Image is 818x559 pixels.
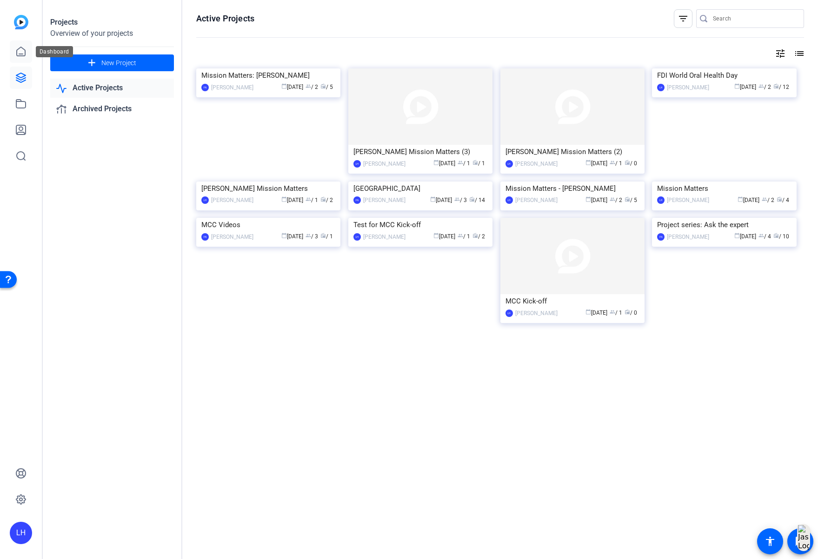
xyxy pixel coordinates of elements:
span: group [306,196,311,202]
div: [PERSON_NAME] [363,159,406,168]
img: blue-gradient.svg [14,15,28,29]
div: [PERSON_NAME] [211,83,253,92]
input: Search [713,13,797,24]
span: group [610,196,615,202]
span: / 0 [625,310,637,316]
span: / 10 [773,233,789,240]
div: LH [353,233,361,241]
div: [PERSON_NAME] [211,195,253,205]
span: [DATE] [585,310,607,316]
span: calendar_today [738,196,743,202]
span: [DATE] [430,197,452,203]
span: calendar_today [433,160,439,165]
span: / 4 [758,233,771,240]
div: Mission Matters: [PERSON_NAME] [201,68,335,82]
span: calendar_today [734,83,740,89]
span: group [458,160,463,165]
div: [PERSON_NAME] [667,195,709,205]
div: FN [201,233,209,241]
span: calendar_today [585,196,591,202]
span: / 5 [625,197,637,203]
span: calendar_today [433,233,439,238]
div: LH [505,160,513,168]
span: / 0 [625,160,637,167]
span: / 1 [458,160,470,167]
span: group [306,233,311,238]
span: / 1 [610,160,622,167]
div: [PERSON_NAME] [515,195,558,205]
span: / 1 [458,233,470,240]
div: LH [505,310,513,317]
span: group [610,160,615,165]
span: group [762,196,767,202]
span: radio [472,160,478,165]
div: FN [201,84,209,91]
div: [GEOGRAPHIC_DATA] [353,182,487,195]
div: Dashboard [36,46,73,57]
span: calendar_today [281,196,287,202]
span: calendar_today [430,196,436,202]
a: Archived Projects [50,100,174,119]
mat-icon: list [793,48,804,59]
div: [PERSON_NAME] [211,232,253,242]
span: radio [773,83,779,89]
span: / 3 [306,233,318,240]
span: [DATE] [281,197,303,203]
mat-icon: message [795,536,806,547]
span: radio [625,196,630,202]
a: Active Projects [50,79,174,98]
button: New Project [50,54,174,71]
div: FDI World Oral Health Day [657,68,791,82]
span: calendar_today [585,160,591,165]
span: group [610,309,615,315]
span: / 2 [758,84,771,90]
span: / 1 [472,160,485,167]
span: [DATE] [433,160,455,167]
span: radio [469,196,475,202]
div: [PERSON_NAME] [667,83,709,92]
span: / 4 [777,197,789,203]
span: [DATE] [281,233,303,240]
div: LH [201,196,209,204]
span: calendar_today [734,233,740,238]
span: group [306,83,311,89]
span: group [454,196,460,202]
div: MCC Kick-off [505,294,639,308]
span: [DATE] [738,197,759,203]
span: group [758,83,764,89]
div: [PERSON_NAME] [515,159,558,168]
div: Project series: Ask the expert [657,218,791,232]
span: [DATE] [433,233,455,240]
span: calendar_today [585,309,591,315]
mat-icon: accessibility [765,536,776,547]
span: / 1 [306,197,318,203]
div: Mission Matters - [PERSON_NAME] [505,182,639,195]
div: [PERSON_NAME] [363,232,406,242]
div: Mission Matters [657,182,791,195]
span: / 2 [320,197,333,203]
div: [PERSON_NAME] [515,309,558,318]
span: radio [773,233,779,238]
div: FN [657,233,665,241]
span: radio [320,233,326,238]
span: [DATE] [281,84,303,90]
span: calendar_today [281,83,287,89]
span: radio [777,196,782,202]
span: [DATE] [585,160,607,167]
span: radio [320,83,326,89]
span: [DATE] [734,84,756,90]
span: / 2 [610,197,622,203]
span: [DATE] [585,197,607,203]
div: LH [10,522,32,544]
mat-icon: tune [775,48,786,59]
div: LH [353,160,361,168]
span: New Project [101,58,136,68]
span: / 12 [773,84,789,90]
div: LH [657,84,665,91]
div: [PERSON_NAME] [667,232,709,242]
div: FN [353,196,361,204]
div: Test for MCC Kick-off [353,218,487,232]
div: Overview of your projects [50,28,174,39]
span: / 3 [454,197,467,203]
span: radio [625,160,630,165]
